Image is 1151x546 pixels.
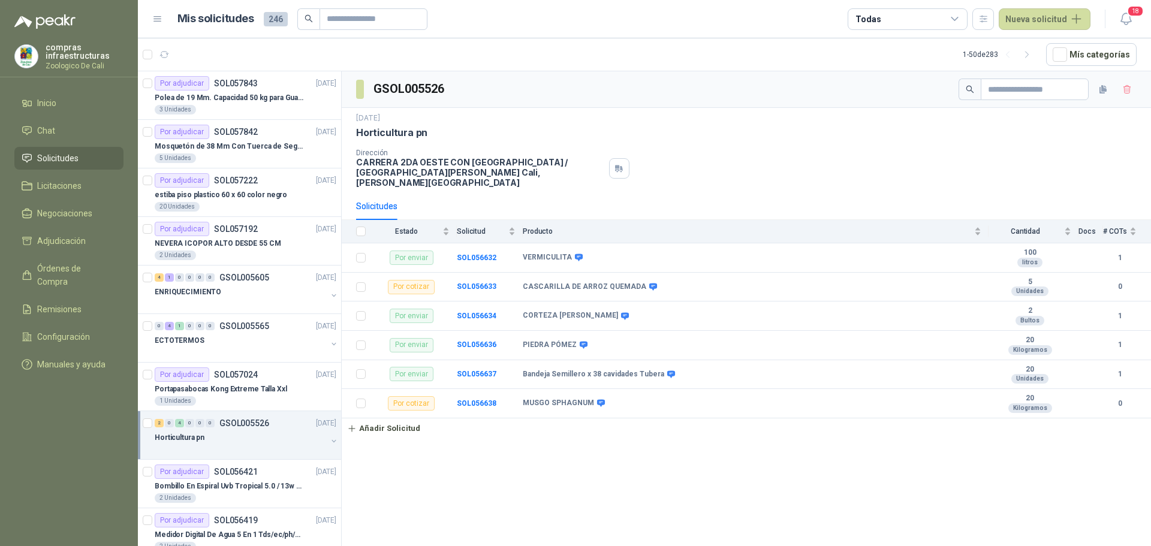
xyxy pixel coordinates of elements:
p: Portapasabocas Kong Extreme Talla Xxl [155,384,287,395]
a: Por adjudicarSOL057222[DATE] estiba piso plastico 60 x 60 color negro20 Unidades [138,168,341,217]
b: VERMICULITA [523,253,572,263]
a: Por adjudicarSOL057024[DATE] Portapasabocas Kong Extreme Talla Xxl1 Unidades [138,363,341,411]
a: Adjudicación [14,230,123,252]
div: Kilogramos [1008,403,1052,413]
p: [DATE] [316,78,336,89]
span: Configuración [37,330,90,343]
b: 20 [989,365,1071,375]
div: 0 [185,419,194,427]
p: SOL057842 [214,128,258,136]
a: Manuales y ayuda [14,353,123,376]
p: GSOL005605 [219,273,269,282]
div: Por adjudicar [155,513,209,527]
span: Negociaciones [37,207,92,220]
a: Remisiones [14,298,123,321]
div: 4 [175,419,184,427]
b: SOL056636 [457,340,496,349]
p: ENRIQUECIMIENTO [155,286,221,298]
span: Chat [37,124,55,137]
p: SOL057222 [214,176,258,185]
button: Mís categorías [1046,43,1137,66]
a: Añadir Solicitud [342,418,1151,439]
p: Polea de 19 Mm. Capacidad 50 kg para Guaya. Cable O [GEOGRAPHIC_DATA] [155,92,304,104]
span: 246 [264,12,288,26]
span: Estado [373,227,440,236]
div: 5 Unidades [155,153,196,163]
div: Bultos [1016,316,1044,325]
p: Mosquetón de 38 Mm Con Tuerca de Seguridad. Carga 100 kg [155,141,304,152]
a: Licitaciones [14,174,123,197]
p: SOL056419 [214,516,258,524]
p: Zoologico De Cali [46,62,123,70]
span: 18 [1127,5,1144,17]
div: 4 [165,322,174,330]
div: Unidades [1011,374,1048,384]
b: 5 [989,277,1071,287]
a: SOL056638 [457,399,496,408]
p: estiba piso plastico 60 x 60 color negro [155,189,287,201]
img: Logo peakr [14,14,76,29]
div: Por cotizar [388,396,435,411]
a: 0 4 1 0 0 0 GSOL005565[DATE] ECTOTERMOS [155,319,339,357]
div: 0 [206,273,215,282]
span: Solicitud [457,227,506,236]
span: Remisiones [37,303,82,316]
a: Chat [14,119,123,142]
div: 20 Unidades [155,202,200,212]
b: 20 [989,394,1071,403]
div: 1 [165,273,174,282]
p: compras infraestructuras [46,43,123,60]
div: 0 [155,322,164,330]
b: PIEDRA PÓMEZ [523,340,577,350]
th: # COTs [1103,220,1151,243]
div: Kilogramos [1008,345,1052,355]
div: 0 [185,322,194,330]
p: [DATE] [316,321,336,332]
div: Todas [855,13,881,26]
div: 1 Unidades [155,396,196,406]
p: SOL056421 [214,467,258,476]
a: 2 0 4 0 0 0 GSOL005526[DATE] Horticultura pn [155,416,339,454]
div: Por adjudicar [155,76,209,91]
a: Órdenes de Compra [14,257,123,293]
a: SOL056633 [457,282,496,291]
h3: GSOL005526 [373,80,446,98]
a: Por adjudicarSOL057843[DATE] Polea de 19 Mm. Capacidad 50 kg para Guaya. Cable O [GEOGRAPHIC_DATA... [138,71,341,120]
span: search [966,85,974,93]
span: # COTs [1103,227,1127,236]
a: 4 1 0 0 0 0 GSOL005605[DATE] ENRIQUECIMIENTO [155,270,339,309]
div: Por enviar [390,251,433,265]
a: Por adjudicarSOL056421[DATE] Bombillo En Espiral Uvb Tropical 5.0 / 13w Reptiles (ectotermos)2 Un... [138,460,341,508]
div: litros [1017,258,1042,267]
div: 0 [206,419,215,427]
p: [DATE] [316,418,336,429]
div: Por adjudicar [155,173,209,188]
p: [DATE] [316,224,336,235]
b: 1 [1103,339,1137,351]
b: 0 [1103,281,1137,292]
span: Manuales y ayuda [37,358,106,371]
p: ECTOTERMOS [155,335,204,346]
img: Company Logo [15,45,38,68]
p: [DATE] [316,515,336,526]
p: NEVERA ICOPOR ALTO DESDE 55 CM [155,238,281,249]
p: [DATE] [356,113,380,124]
b: 1 [1103,310,1137,322]
div: Por adjudicar [155,367,209,382]
p: Horticultura pn [155,432,204,444]
p: CARRERA 2DA OESTE CON [GEOGRAPHIC_DATA] / [GEOGRAPHIC_DATA][PERSON_NAME] Cali , [PERSON_NAME][GEO... [356,157,604,188]
th: Estado [373,220,457,243]
b: CASCARILLA DE ARROZ QUEMADA [523,282,646,292]
th: Producto [523,220,989,243]
div: 2 Unidades [155,251,196,260]
a: SOL056634 [457,312,496,320]
div: Por enviar [390,309,433,323]
span: Inicio [37,96,56,110]
div: 4 [155,273,164,282]
span: Órdenes de Compra [37,262,112,288]
h1: Mis solicitudes [177,10,254,28]
span: Adjudicación [37,234,86,248]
